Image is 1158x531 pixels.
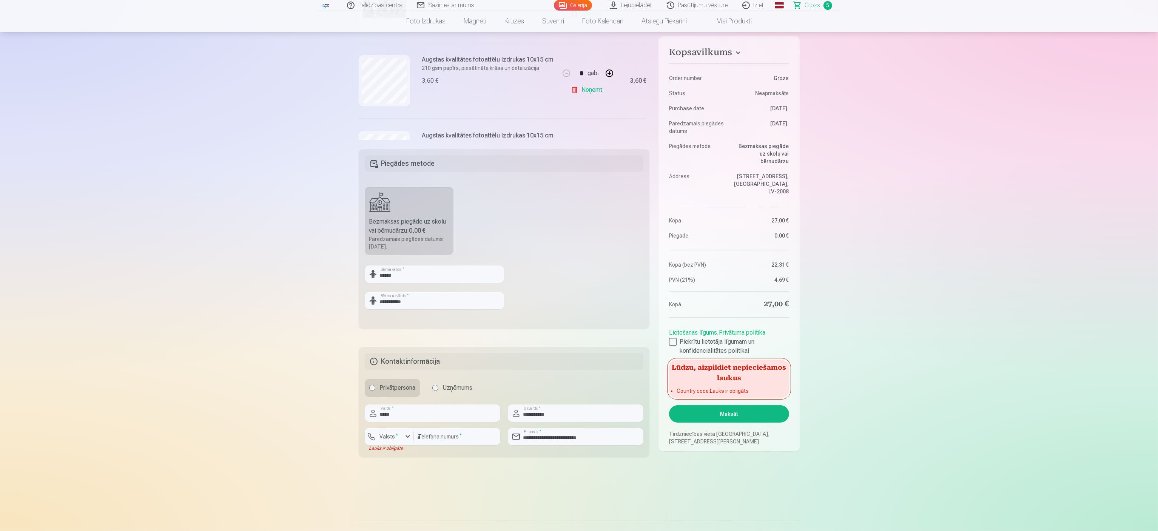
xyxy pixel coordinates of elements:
[669,261,725,269] dt: Kopā (bez PVN)
[455,11,495,32] a: Magnēti
[369,217,449,235] div: Bezmaksas piegāde uz skolu vai bērnudārzu :
[365,155,644,172] h5: Piegādes metode
[432,385,438,391] input: Uzņēmums
[573,11,632,32] a: Foto kalendāri
[733,105,789,112] dd: [DATE].
[632,11,696,32] a: Atslēgu piekariņi
[677,387,781,395] li: Country code : Lauks ir obligāts
[397,11,455,32] a: Foto izdrukas
[696,11,761,32] a: Visi produkti
[365,353,644,370] h5: Kontaktinformācija
[669,47,789,60] button: Kopsavilkums
[365,445,414,451] div: Lauks ir obligāts
[571,82,605,97] a: Noņemt
[669,329,717,336] a: Lietošanas līgums
[428,379,477,397] label: Uzņēmums
[669,173,725,195] dt: Address
[719,329,765,336] a: Privātuma politika
[669,74,725,82] dt: Order number
[322,3,330,8] img: /fa3
[533,11,573,32] a: Suvenīri
[365,379,420,397] label: Privātpersona
[733,217,789,224] dd: 27,00 €
[733,173,789,195] dd: [STREET_ADDRESS], [GEOGRAPHIC_DATA], LV-2008
[733,232,789,239] dd: 0,00 €
[669,142,725,165] dt: Piegādes metode
[422,55,554,64] h6: Augstas kvalitātes fotoattēlu izdrukas 10x15 cm
[369,235,449,250] div: Paredzamais piegādes datums [DATE].
[733,120,789,135] dd: [DATE].
[365,428,414,445] button: Valsts*
[669,232,725,239] dt: Piegāde
[587,64,599,82] div: gab.
[669,276,725,284] dt: PVN (21%)
[669,360,789,384] h5: Lūdzu, aizpildiet nepieciešamos laukus
[756,90,789,97] span: Neapmaksāts
[805,1,820,10] span: Grozs
[669,337,789,355] label: Piekrītu lietotāja līgumam un konfidencialitātes politikai
[495,11,533,32] a: Krūzes
[733,142,789,165] dd: Bezmaksas piegāde uz skolu vai bērnudārzu
[669,405,789,423] button: Maksāt
[422,76,439,85] div: 3,60 €
[669,217,725,224] dt: Kopā
[422,64,554,72] p: 210 gsm papīrs, piesātināta krāsa un detalizācija
[823,1,832,10] span: 5
[669,325,789,355] div: ,
[630,79,646,83] div: 3,60 €
[669,105,725,112] dt: Purchase date
[377,433,401,440] label: Valsts
[669,430,789,445] p: Tirdzniecības vieta [GEOGRAPHIC_DATA], [STREET_ADDRESS][PERSON_NAME]
[669,299,725,310] dt: Kopā
[409,227,426,234] b: 0,00 €
[733,74,789,82] dd: Grozs
[369,385,375,391] input: Privātpersona
[733,299,789,310] dd: 27,00 €
[669,90,725,97] dt: Status
[669,120,725,135] dt: Paredzamais piegādes datums
[733,276,789,284] dd: 4,69 €
[422,131,554,140] h6: Augstas kvalitātes fotoattēlu izdrukas 10x15 cm
[733,261,789,269] dd: 22,31 €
